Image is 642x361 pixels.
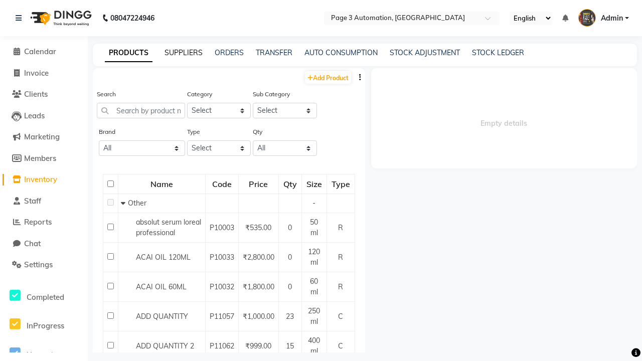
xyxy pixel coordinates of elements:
[243,312,274,321] span: ₹1,000.00
[310,218,318,237] span: 50 ml
[3,68,85,79] a: Invoice
[187,127,200,136] label: Type
[302,175,326,193] div: Size
[578,9,596,27] img: Admin
[136,341,194,350] span: ADD QUANTITY 2
[215,48,244,57] a: ORDERS
[601,13,623,24] span: Admin
[27,321,64,330] span: InProgress
[99,127,115,136] label: Brand
[288,253,292,262] span: 0
[256,48,292,57] a: TRANSFER
[24,239,41,248] span: Chat
[3,110,85,122] a: Leads
[136,282,187,291] span: ACAI OIL 60ML
[338,341,343,350] span: C
[3,259,85,271] a: Settings
[210,341,234,350] span: P11062
[243,253,274,262] span: ₹2,800.00
[371,68,637,168] span: Empty details
[304,48,378,57] a: AUTO CONSUMPTION
[3,238,85,250] a: Chat
[24,132,60,141] span: Marketing
[97,103,185,118] input: Search by product name or code
[97,90,116,99] label: Search
[24,89,48,99] span: Clients
[239,175,278,193] div: Price
[121,199,128,208] span: Collapse Row
[390,48,460,57] a: STOCK ADJUSTMENT
[338,253,343,262] span: R
[3,174,85,186] a: Inventory
[305,71,351,84] a: Add Product
[308,336,320,355] span: 400 ml
[3,131,85,143] a: Marketing
[136,312,188,321] span: ADD QUANTITY
[245,223,271,232] span: ₹535.00
[338,282,343,291] span: R
[288,282,292,291] span: 0
[136,218,201,237] span: absolut serum loreal professional
[128,199,146,208] span: Other
[210,282,234,291] span: P10032
[24,47,56,56] span: Calendar
[312,199,315,208] span: -
[24,217,52,227] span: Reports
[110,4,154,32] b: 08047224946
[24,153,56,163] span: Members
[286,341,294,350] span: 15
[105,44,152,62] a: PRODUCTS
[3,153,85,164] a: Members
[206,175,238,193] div: Code
[338,312,343,321] span: C
[279,175,301,193] div: Qty
[328,175,354,193] div: Type
[24,111,45,120] span: Leads
[3,196,85,207] a: Staff
[27,350,62,359] span: Upcoming
[210,253,234,262] span: P10033
[210,223,234,232] span: P10003
[338,223,343,232] span: R
[119,175,205,193] div: Name
[27,292,64,302] span: Completed
[24,174,57,184] span: Inventory
[243,282,274,291] span: ₹1,800.00
[253,90,290,99] label: Sub Category
[308,306,320,326] span: 250 ml
[286,312,294,321] span: 23
[245,341,271,350] span: ₹999.00
[136,253,191,262] span: ACAI OIL 120ML
[288,223,292,232] span: 0
[24,68,49,78] span: Invoice
[3,217,85,228] a: Reports
[253,127,262,136] label: Qty
[310,277,318,296] span: 60 ml
[165,48,203,57] a: SUPPLIERS
[3,46,85,58] a: Calendar
[472,48,524,57] a: STOCK LEDGER
[3,89,85,100] a: Clients
[24,196,41,206] span: Staff
[26,4,94,32] img: logo
[187,90,212,99] label: Category
[308,247,320,267] span: 120 ml
[24,260,53,269] span: Settings
[210,312,234,321] span: P11057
